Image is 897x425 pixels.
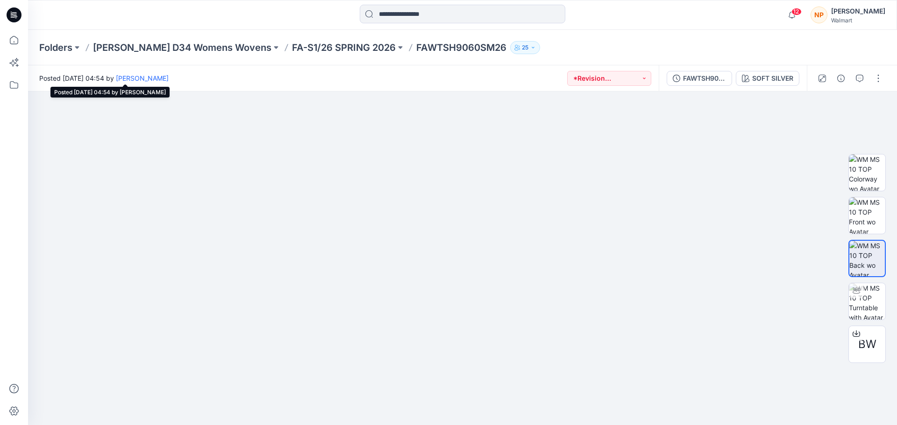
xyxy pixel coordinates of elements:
span: Posted [DATE] 04:54 by [39,73,169,83]
div: FAWTSH9060SM26 [683,73,726,84]
span: 12 [791,8,802,15]
a: [PERSON_NAME] [116,74,169,82]
a: [PERSON_NAME] D34 Womens Wovens [93,41,271,54]
p: FAWTSH9060SM26 [416,41,506,54]
button: SOFT SILVER [736,71,799,86]
img: WM MS 10 TOP Front wo Avatar [849,197,885,234]
button: FAWTSH9060SM26 [667,71,732,86]
button: 25 [510,41,540,54]
a: FA-S1/26 SPRING 2026 [292,41,396,54]
button: Details [833,71,848,86]
div: SOFT SILVER [752,73,793,84]
span: BW [858,336,876,353]
div: NP [811,7,827,23]
p: 25 [522,42,528,53]
div: [PERSON_NAME] [831,6,885,17]
img: WM MS 10 TOP Back wo Avatar [849,241,885,276]
a: Folders [39,41,72,54]
div: Walmart [831,17,885,24]
img: WM MS 10 TOP Turntable with Avatar [849,283,885,320]
img: WM MS 10 TOP Colorway wo Avatar [849,154,885,191]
